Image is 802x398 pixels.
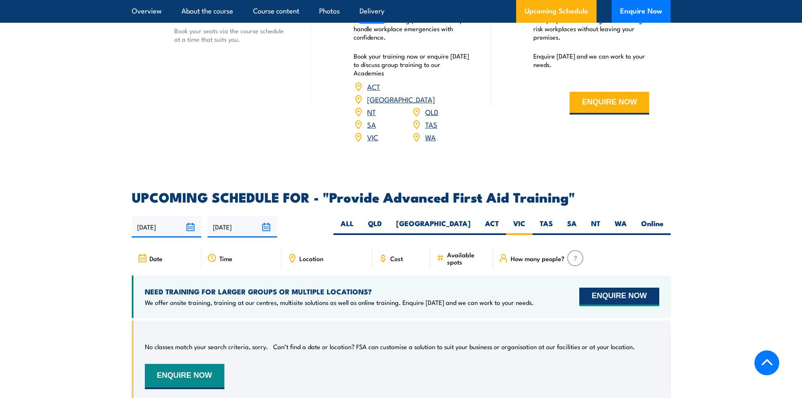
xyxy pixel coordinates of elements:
[511,255,565,262] span: How many people?
[145,364,224,389] button: ENQUIRE NOW
[145,287,534,296] h4: NEED TRAINING FOR LARGER GROUPS OR MULTIPLE LOCATIONS?
[560,219,584,235] label: SA
[132,191,671,203] h2: UPCOMING SCHEDULE FOR - "Provide Advanced First Aid Training"
[299,255,323,262] span: Location
[354,52,470,77] p: Book your training now or enquire [DATE] to discuss group training to our Academies
[145,298,534,307] p: We offer onsite training, training at our centres, multisite solutions as well as online training...
[367,94,435,104] a: [GEOGRAPHIC_DATA]
[533,52,650,69] p: Enquire [DATE] and we can work to your needs.
[447,251,487,265] span: Available spots
[367,119,376,129] a: SA
[174,27,290,43] p: Book your seats via the course schedule at a time that suits you.
[361,219,389,235] label: QLD
[570,92,649,115] button: ENQUIRE NOW
[149,255,163,262] span: Date
[584,219,607,235] label: NT
[634,219,671,235] label: Online
[208,216,277,238] input: To date
[273,342,635,351] p: Can’t find a date or location? FSA can customise a solution to suit your business or organisation...
[506,219,533,235] label: VIC
[425,132,436,142] a: WA
[425,119,437,129] a: TAS
[478,219,506,235] label: ACT
[219,255,232,262] span: Time
[132,216,201,238] input: From date
[390,255,403,262] span: Cost
[145,342,268,351] p: No classes match your search criteria, sorry.
[389,219,478,235] label: [GEOGRAPHIC_DATA]
[579,288,659,306] button: ENQUIRE NOW
[533,219,560,235] label: TAS
[333,219,361,235] label: ALL
[425,107,438,117] a: QLD
[607,219,634,235] label: WA
[367,107,376,117] a: NT
[367,81,380,91] a: ACT
[367,132,378,142] a: VIC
